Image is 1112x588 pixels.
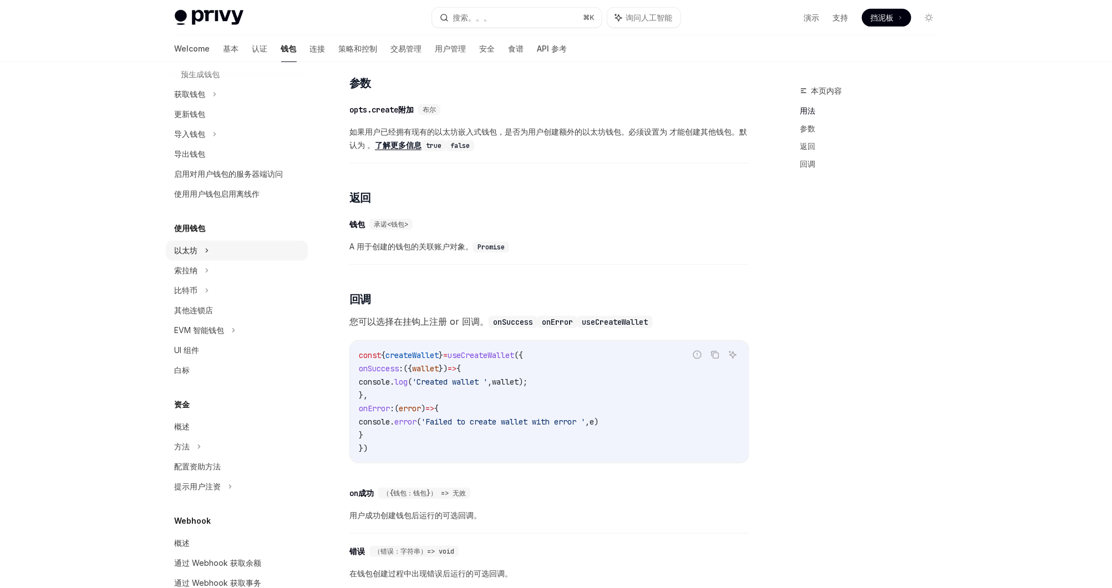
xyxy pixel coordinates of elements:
button: 询问人工智能 [607,8,681,28]
span: （{钱包：钱包}） => 无效 [383,489,466,498]
span: 返回 [349,190,371,206]
code: onSuccess [489,316,537,328]
span: . [390,377,394,387]
div: 更新钱包 [175,108,206,121]
code: true [422,140,446,151]
div: 方法 [175,440,190,453]
a: 认证 [252,35,268,62]
div: UI 组件 [175,344,200,357]
span: error [399,403,421,413]
div: 比特币 [175,284,198,297]
a: 更新钱包 [166,104,308,124]
span: . [390,417,394,427]
div: 导出钱包 [175,147,206,161]
span: { [434,403,439,413]
span: } [359,430,363,440]
div: 配置资助方法 [175,460,221,473]
a: 启用对用户钱包的服务器端访问 [166,164,308,184]
font: API 参考 [537,43,567,54]
button: 询问人工智能 [725,347,740,362]
a: 导出钱包 [166,144,308,164]
span: 在钱包创建过程中出现错误后运行的可选回调。 [349,567,749,580]
span: ({ [514,350,523,360]
span: ({ [403,364,412,374]
span: useCreateWallet [448,350,514,360]
font: 交易管理 [391,43,422,54]
span: onSuccess [359,364,399,374]
code: onError [537,316,577,328]
a: 使用用户钱包启用离线作 [166,184,308,204]
span: error [394,417,417,427]
font: 您可以选择在挂钩上注册 or 回调。 [349,316,489,327]
span: 回调 [349,292,371,307]
span: }, [359,390,368,400]
a: Welcome [175,35,210,62]
span: { [456,364,461,374]
button: 从代码块复制内容 [708,347,722,362]
font: Welcome [175,43,210,54]
a: 连接 [310,35,326,62]
code: false [446,140,474,151]
a: 概述 [166,417,308,437]
span: const [359,350,381,360]
a: 通过 Webhook 获取余额 [166,553,308,573]
span: 本页内容 [811,84,842,98]
a: 用户管理 [435,35,466,62]
span: console [359,417,390,427]
button: 切换深色模式 [920,9,938,27]
div: opts.create附加 [349,104,414,115]
span: 'Created wallet ' [412,377,488,387]
div: 钱包 [349,219,365,230]
a: 参数 [800,120,947,137]
span: ); [519,377,527,387]
font: 基本 [224,43,239,54]
a: 了解更多信息 [375,140,422,150]
font: 如果用户已经拥有现有的以太坊嵌入式钱包，是否为用户创建额外的以太坊钱包。必须设置为 才能创建其他钱包。默认为 。 [349,127,748,150]
span: ( [417,417,421,427]
span: wallet [492,377,519,387]
span: 布尔 [423,105,436,114]
span: 询问人工智能 [626,12,673,23]
span: e [590,417,594,427]
a: 挡泥板 [862,9,911,27]
span: = [443,350,448,360]
div: 获取钱包 [175,88,206,101]
span: log [394,377,408,387]
div: 提示用户注资 [175,480,221,493]
span: onError [359,403,390,413]
span: （错误：字符串）=> void [374,547,454,556]
button: 报告错误的代码 [690,347,704,362]
a: 演示 [804,12,820,23]
font: A 用于创建的钱包的关联账户对象。 [349,242,473,251]
span: console [359,377,390,387]
span: => [448,364,456,374]
code: useCreateWallet [577,316,653,328]
a: 食谱 [509,35,524,62]
span: : [390,403,394,413]
h5: 使用钱包 [175,222,206,235]
a: 其他连锁店 [166,300,308,320]
span: 挡泥板 [871,12,894,23]
span: { [381,350,385,360]
font: 钱包 [281,43,297,54]
div: 概述 [175,420,190,433]
h5: 资金 [175,398,190,411]
img: 灯光标志 [175,10,243,25]
a: UI 组件 [166,340,308,360]
span: wallet [412,364,439,374]
a: 白标 [166,360,308,380]
div: on成功 [349,488,374,499]
span: }) [359,443,368,453]
font: 安全 [480,43,495,54]
div: 导入钱包 [175,127,206,141]
div: 搜索。。。 [453,11,492,24]
font: 认证 [252,43,268,54]
a: 策略和控制 [339,35,378,62]
span: ( [394,403,399,413]
span: } [439,350,443,360]
button: 搜索。。。⌘K [432,8,602,28]
font: 用户管理 [435,43,466,54]
a: 返回 [800,137,947,155]
a: 安全 [480,35,495,62]
div: 通过 Webhook 获取余额 [175,556,262,570]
